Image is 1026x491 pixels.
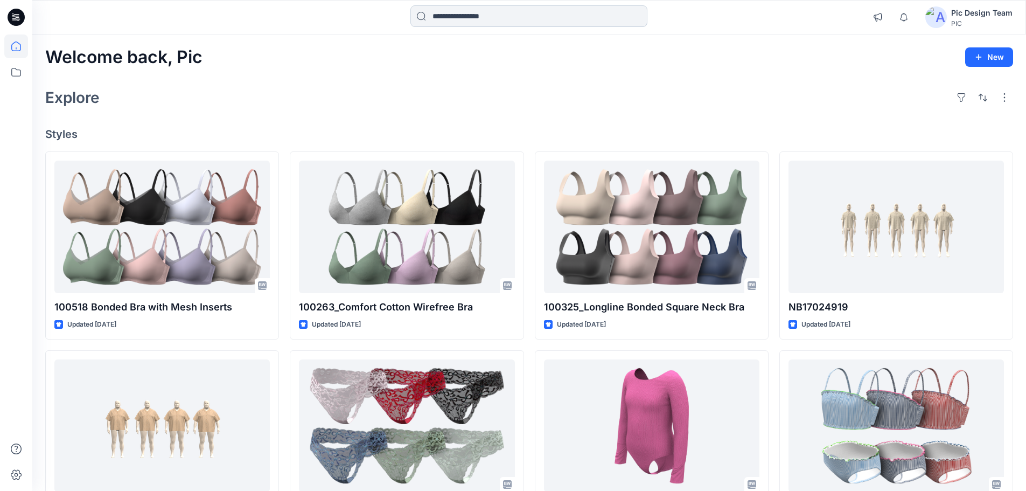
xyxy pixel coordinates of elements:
h2: Welcome back, Pic [45,47,203,67]
img: avatar [925,6,947,28]
div: Pic Design Team [951,6,1013,19]
p: 100263_Comfort Cotton Wirefree Bra [299,300,514,315]
div: PIC [951,19,1013,27]
a: 100518 Bonded Bra with Mesh Inserts [54,161,270,294]
p: 100518 Bonded Bra with Mesh Inserts [54,300,270,315]
p: Updated [DATE] [312,319,361,330]
h4: Styles [45,128,1013,141]
h2: Explore [45,89,100,106]
p: NB17024919 [788,300,1004,315]
p: Updated [DATE] [67,319,116,330]
p: Updated [DATE] [557,319,606,330]
p: 100325_Longline Bonded Square Neck Bra [544,300,759,315]
a: 100325_Longline Bonded Square Neck Bra [544,161,759,294]
a: 100263_Comfort Cotton Wirefree Bra [299,161,514,294]
p: Updated [DATE] [801,319,850,330]
a: NB17024919 [788,161,1004,294]
button: New [965,47,1013,67]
